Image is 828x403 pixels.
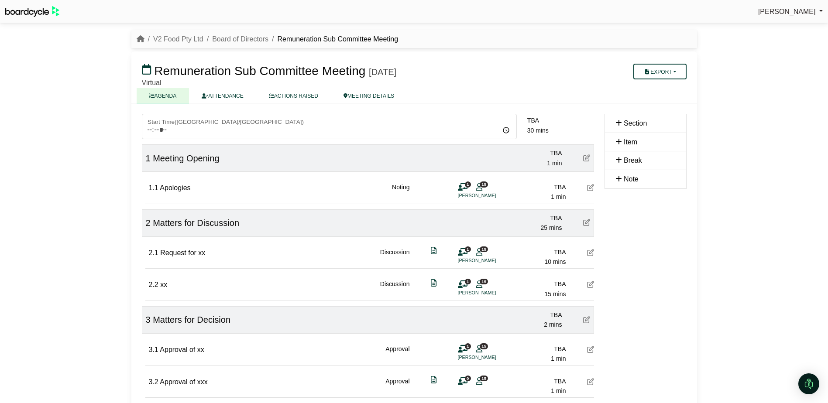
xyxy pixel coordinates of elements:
[527,116,594,125] div: TBA
[465,181,471,187] span: 1
[624,175,639,183] span: Note
[480,343,488,349] span: 15
[505,344,566,354] div: TBA
[385,376,409,396] div: Approval
[501,310,562,320] div: TBA
[540,224,562,231] span: 25 mins
[458,192,523,199] li: [PERSON_NAME]
[480,181,488,187] span: 15
[153,35,203,43] a: V2 Food Pty Ltd
[544,258,566,265] span: 10 mins
[480,279,488,284] span: 15
[160,184,190,191] span: Apologies
[369,67,396,77] div: [DATE]
[153,154,219,163] span: Meeting Opening
[153,315,230,324] span: Matters for Decision
[547,160,562,167] span: 1 min
[551,387,566,394] span: 1 min
[380,247,410,267] div: Discussion
[480,376,488,381] span: 15
[142,79,161,86] span: Virtual
[480,246,488,252] span: 15
[256,88,331,103] a: ACTIONS RAISED
[501,213,562,223] div: TBA
[544,321,562,328] span: 2 mins
[153,218,239,228] span: Matters for Discussion
[137,34,399,45] nav: breadcrumb
[149,184,158,191] span: 1.1
[146,154,151,163] span: 1
[501,148,562,158] div: TBA
[758,8,816,15] span: [PERSON_NAME]
[465,343,471,349] span: 1
[189,88,256,103] a: ATTENDANCE
[331,88,407,103] a: MEETING DETAILS
[624,120,647,127] span: Section
[551,355,566,362] span: 1 min
[160,378,207,386] span: Approval of xxx
[458,354,523,361] li: [PERSON_NAME]
[551,193,566,200] span: 1 min
[624,138,637,146] span: Item
[149,249,158,256] span: 2.1
[758,6,823,17] a: [PERSON_NAME]
[505,279,566,289] div: TBA
[633,64,686,79] button: Export
[798,373,819,394] div: Open Intercom Messenger
[385,344,409,364] div: Approval
[146,315,151,324] span: 3
[137,88,189,103] a: AGENDA
[624,157,642,164] span: Break
[380,279,410,299] div: Discussion
[146,218,151,228] span: 2
[149,346,158,353] span: 3.1
[149,281,158,288] span: 2.2
[160,249,205,256] span: Request for xx
[458,289,523,297] li: [PERSON_NAME]
[458,257,523,264] li: [PERSON_NAME]
[212,35,268,43] a: Board of Directors
[268,34,398,45] li: Remuneration Sub Committee Meeting
[505,247,566,257] div: TBA
[505,182,566,192] div: TBA
[160,281,167,288] span: xx
[465,246,471,252] span: 1
[465,279,471,284] span: 1
[527,127,549,134] span: 30 mins
[149,378,158,386] span: 3.2
[154,64,365,78] span: Remuneration Sub Committee Meeting
[160,346,204,353] span: Approval of xx
[505,376,566,386] div: TBA
[544,290,566,297] span: 15 mins
[5,6,59,17] img: BoardcycleBlackGreen-aaafeed430059cb809a45853b8cf6d952af9d84e6e89e1f1685b34bfd5cb7d64.svg
[392,182,409,202] div: Noting
[465,376,471,381] span: 0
